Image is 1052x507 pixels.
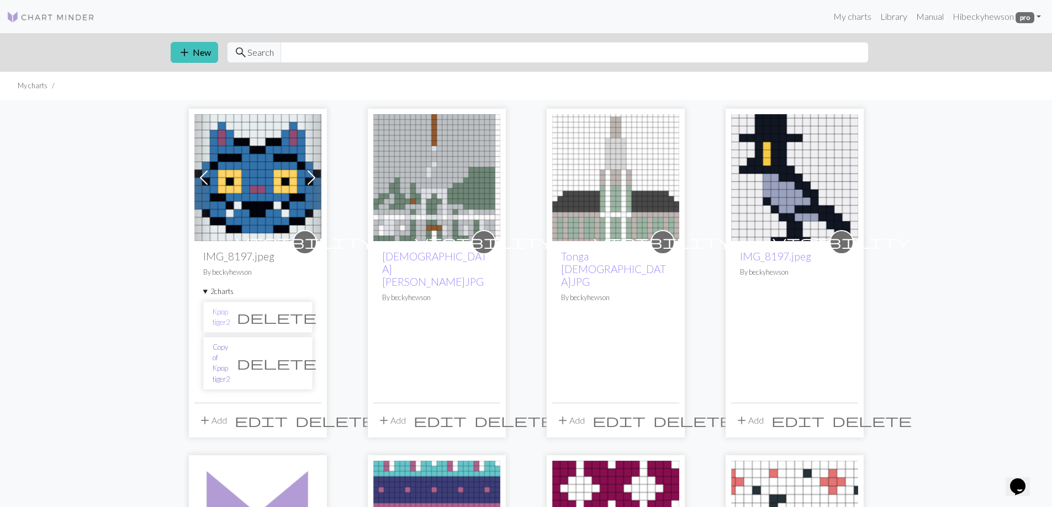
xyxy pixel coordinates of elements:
button: Add [552,410,589,431]
p: By beckyhewson [561,292,670,303]
a: Kpop tiger2 [213,307,230,328]
span: add [377,413,390,428]
a: My charts [829,6,876,28]
i: private [594,231,732,253]
a: Hibeckyhewson pro [948,6,1045,28]
span: add [556,413,569,428]
a: Kpop bird [731,171,858,182]
button: Add [194,410,231,431]
p: By beckyhewson [203,267,313,277]
span: add [178,45,191,60]
iframe: chat widget [1006,463,1041,496]
i: Edit [414,414,467,427]
span: delete [653,413,733,428]
span: add [735,413,748,428]
button: Delete chart [230,307,324,328]
button: New [171,42,218,63]
span: visibility [773,233,911,250]
img: Tonga Temple.JPG [552,114,679,241]
a: IMG_8197.jpeg [740,250,811,263]
a: Sao Paulo Temple.JPG [373,171,500,182]
img: Kpop bird [731,114,858,241]
a: Copy of Kpop tiger2 [213,342,230,385]
span: delete [832,413,912,428]
a: [DEMOGRAPHIC_DATA][PERSON_NAME]JPG [382,250,487,288]
span: Search [247,46,274,59]
span: visibility [594,233,732,250]
button: Delete [292,410,379,431]
img: Logo [7,10,95,24]
a: Kpop tiger2 [194,171,321,182]
button: Add [731,410,768,431]
button: Edit [231,410,292,431]
span: edit [414,413,467,428]
a: Tonga [DEMOGRAPHIC_DATA]JPG [561,250,666,288]
i: private [415,231,553,253]
summary: 2charts [203,286,313,297]
span: delete [295,413,375,428]
a: Tonga Temple.JPG [552,171,679,182]
span: edit [235,413,288,428]
span: search [234,45,247,60]
span: edit [771,413,824,428]
h2: IMG_8197.jpeg [203,250,313,263]
span: edit [593,413,646,428]
button: Edit [768,410,828,431]
span: pro [1016,12,1034,23]
span: add [198,413,212,428]
a: Library [876,6,912,28]
p: By beckyhewson [740,267,849,277]
span: delete [237,309,316,325]
li: My charts [18,81,47,91]
a: Manual [912,6,948,28]
button: Add [373,410,410,431]
i: Edit [771,414,824,427]
span: visibility [236,233,374,250]
button: Delete [828,410,916,431]
span: delete [237,355,316,371]
button: Delete [471,410,558,431]
span: visibility [415,233,553,250]
button: Delete chart [230,353,324,373]
p: By beckyhewson [382,292,491,303]
i: private [236,231,374,253]
i: private [773,231,911,253]
i: Edit [235,414,288,427]
button: Edit [589,410,649,431]
i: Edit [593,414,646,427]
img: Kpop tiger2 [194,114,321,241]
button: Delete [649,410,737,431]
span: delete [474,413,554,428]
button: Edit [410,410,471,431]
img: Sao Paulo Temple.JPG [373,114,500,241]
